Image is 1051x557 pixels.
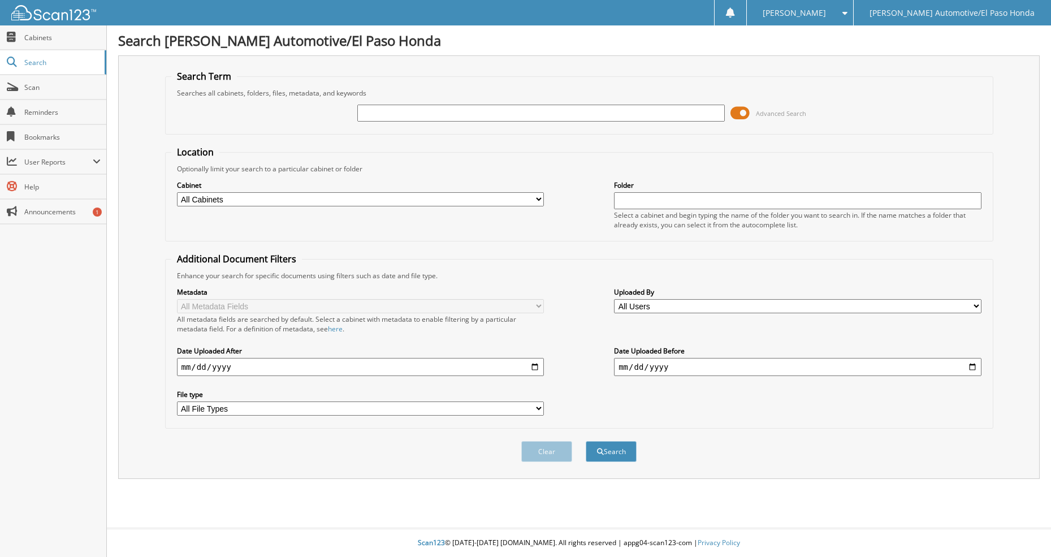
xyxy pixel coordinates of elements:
a: here [328,324,343,334]
div: Optionally limit your search to a particular cabinet or folder [171,164,987,174]
label: File type [177,390,544,399]
input: start [177,358,544,376]
span: Bookmarks [24,132,101,142]
span: Advanced Search [756,109,806,118]
span: Reminders [24,107,101,117]
button: Clear [521,441,572,462]
legend: Location [171,146,219,158]
div: Select a cabinet and begin typing the name of the folder you want to search in. If the name match... [614,210,981,230]
legend: Additional Document Filters [171,253,302,265]
div: © [DATE]-[DATE] [DOMAIN_NAME]. All rights reserved | appg04-scan123-com | [107,529,1051,557]
legend: Search Term [171,70,237,83]
div: Searches all cabinets, folders, files, metadata, and keywords [171,88,987,98]
div: 1 [93,208,102,217]
span: Cabinets [24,33,101,42]
label: Date Uploaded Before [614,346,981,356]
span: Search [24,58,99,67]
div: All metadata fields are searched by default. Select a cabinet with metadata to enable filtering b... [177,314,544,334]
div: Enhance your search for specific documents using filters such as date and file type. [171,271,987,280]
input: end [614,358,981,376]
label: Uploaded By [614,287,981,297]
label: Metadata [177,287,544,297]
span: Help [24,182,101,192]
label: Folder [614,180,981,190]
span: [PERSON_NAME] Automotive/El Paso Honda [870,10,1035,16]
span: Scan [24,83,101,92]
span: Announcements [24,207,101,217]
h1: Search [PERSON_NAME] Automotive/El Paso Honda [118,31,1040,50]
span: User Reports [24,157,93,167]
span: Scan123 [418,538,445,547]
span: [PERSON_NAME] [763,10,826,16]
label: Date Uploaded After [177,346,544,356]
a: Privacy Policy [698,538,740,547]
button: Search [586,441,637,462]
label: Cabinet [177,180,544,190]
img: scan123-logo-white.svg [11,5,96,20]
